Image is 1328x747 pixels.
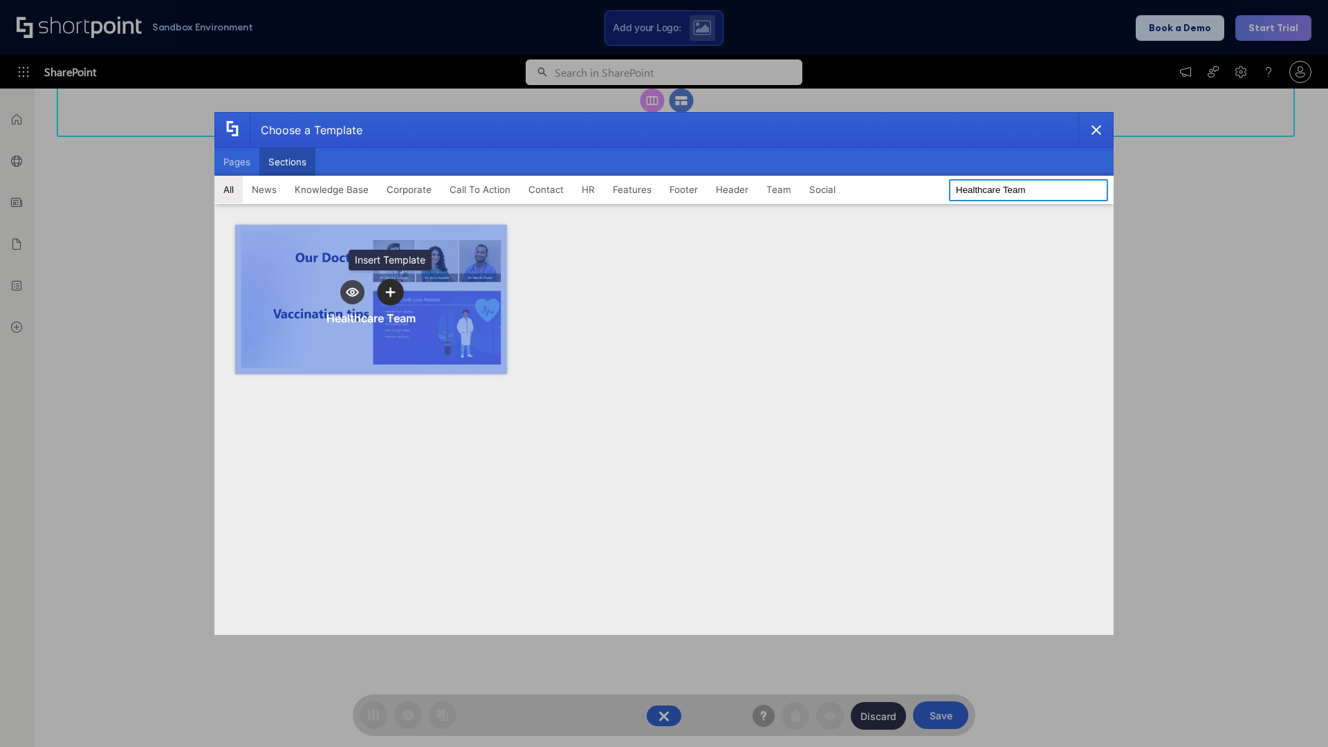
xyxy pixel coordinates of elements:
[519,176,573,203] button: Contact
[1259,681,1328,747] iframe: Chat Widget
[707,176,757,203] button: Header
[214,148,259,176] button: Pages
[441,176,519,203] button: Call To Action
[243,176,286,203] button: News
[573,176,604,203] button: HR
[250,113,362,147] div: Choose a Template
[214,176,243,203] button: All
[326,311,416,325] div: Healthcare Team
[757,176,800,203] button: Team
[604,176,661,203] button: Features
[378,176,441,203] button: Corporate
[661,176,707,203] button: Footer
[259,148,315,176] button: Sections
[286,176,378,203] button: Knowledge Base
[800,176,845,203] button: Social
[214,112,1114,635] div: template selector
[949,179,1108,201] input: Search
